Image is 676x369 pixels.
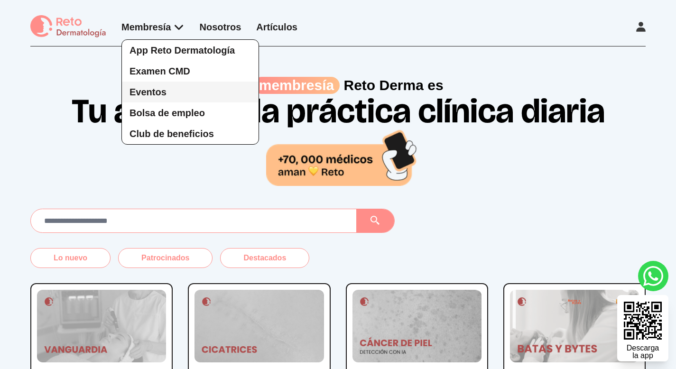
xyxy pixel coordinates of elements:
img: La inteligencia artificial en la detección del cáncer de piel: ¿promesa o desafío para la práctic... [352,290,482,362]
img: Navegando la nueva era de la medicina digital: conozca la iniciativa “Batas y Bytes” [510,290,639,362]
div: Descarga la app [627,344,659,360]
span: Examen CMD [130,66,190,76]
span: App Reto Dermatología [130,45,235,55]
span: Eventos [130,87,167,97]
a: Artículos [256,22,297,32]
span: Bolsa de empleo [130,108,205,118]
img: Cicatrices que cuentan historias: un análisis bioético de la experiencia trans y de género diverso [194,290,324,362]
a: Nosotros [200,22,241,32]
span: Club de beneficios [130,129,214,139]
button: Destacados [220,248,309,268]
img: 70,000 médicos aman Reto [266,128,418,185]
div: Membresía [121,20,185,34]
img: Dermatología en la vanguardia: avances que redefinen el futuro del cuidado de la piel [37,290,166,362]
a: Club de beneficios [122,123,259,144]
a: Examen CMD [122,61,259,82]
p: La Reto Derma es [30,77,646,94]
a: App Reto Dermatología [122,40,259,61]
h1: Tu aliada en la práctica clínica diaria [35,94,642,185]
img: logo Reto dermatología [30,15,106,38]
button: Patrocinados [118,248,213,268]
button: Lo nuevo [30,248,111,268]
span: membresía [253,77,340,94]
a: Bolsa de empleo [122,102,259,123]
a: whatsapp button [638,261,668,291]
a: Eventos [122,82,259,102]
